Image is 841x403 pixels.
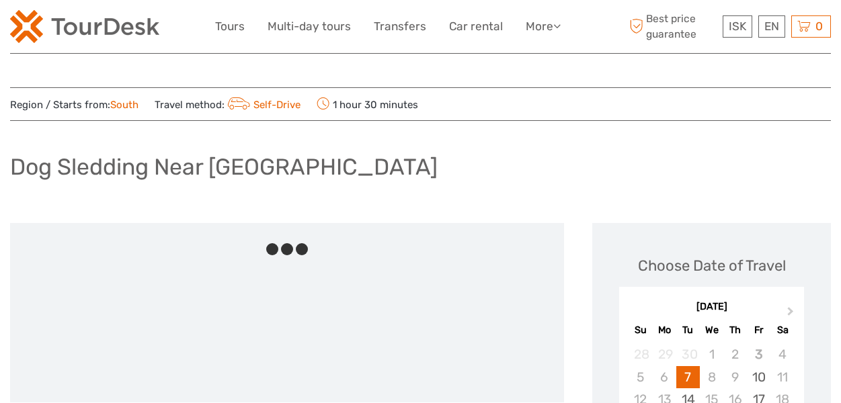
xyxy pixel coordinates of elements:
[526,17,561,36] a: More
[676,366,700,388] div: Choose Tuesday, October 7th, 2025
[638,255,786,276] div: Choose Date of Travel
[723,321,747,339] div: Th
[10,153,438,181] h1: Dog Sledding Near [GEOGRAPHIC_DATA]
[700,321,723,339] div: We
[700,343,723,365] div: Not available Wednesday, October 1st, 2025
[813,19,825,33] span: 0
[747,343,770,365] div: Not available Friday, October 3rd, 2025
[653,366,676,388] div: Not available Monday, October 6th, 2025
[729,19,746,33] span: ISK
[700,366,723,388] div: Not available Wednesday, October 8th, 2025
[747,366,770,388] div: Choose Friday, October 10th, 2025
[110,99,138,111] a: South
[10,10,159,43] img: 120-15d4194f-c635-41b9-a512-a3cb382bfb57_logo_small.png
[758,15,785,38] div: EN
[723,366,747,388] div: Not available Thursday, October 9th, 2025
[781,304,803,325] button: Next Month
[629,366,652,388] div: Not available Sunday, October 5th, 2025
[676,343,700,365] div: Not available Tuesday, September 30th, 2025
[676,321,700,339] div: Tu
[449,17,503,36] a: Car rental
[317,95,418,114] span: 1 hour 30 minutes
[626,11,719,41] span: Best price guarantee
[653,321,676,339] div: Mo
[225,99,301,111] a: Self-Drive
[10,98,138,112] span: Region / Starts from:
[747,321,770,339] div: Fr
[653,343,676,365] div: Not available Monday, September 29th, 2025
[770,321,794,339] div: Sa
[268,17,351,36] a: Multi-day tours
[215,17,245,36] a: Tours
[374,17,426,36] a: Transfers
[155,95,301,114] span: Travel method:
[629,343,652,365] div: Not available Sunday, September 28th, 2025
[619,300,804,314] div: [DATE]
[723,343,747,365] div: Not available Thursday, October 2nd, 2025
[770,343,794,365] div: Not available Saturday, October 4th, 2025
[629,321,652,339] div: Su
[770,366,794,388] div: Not available Saturday, October 11th, 2025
